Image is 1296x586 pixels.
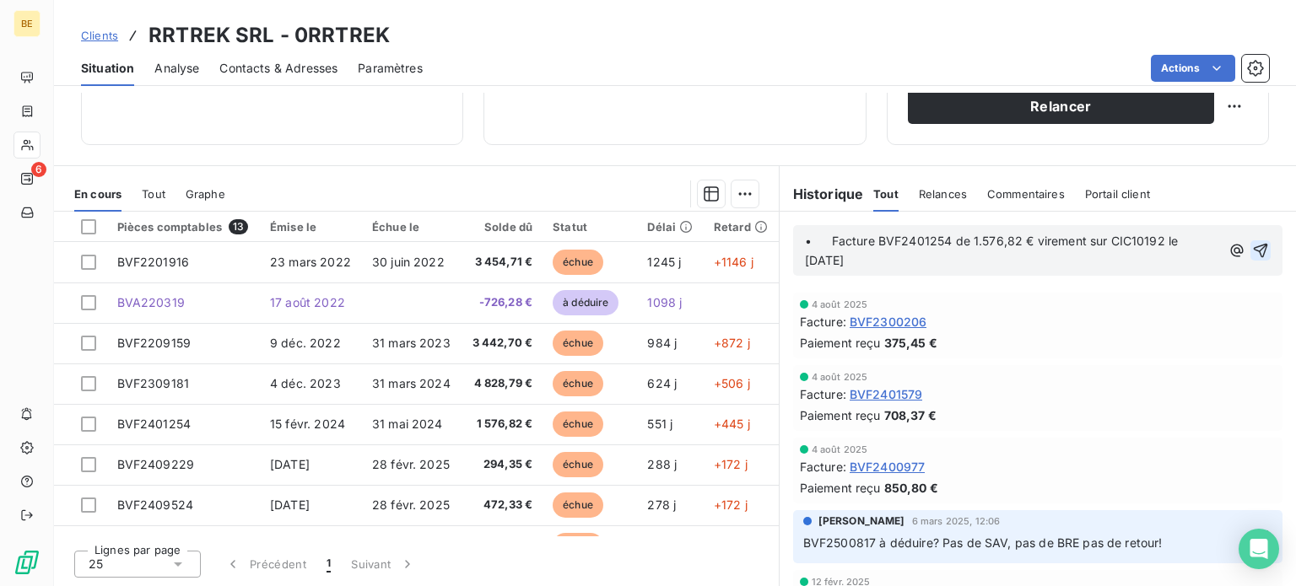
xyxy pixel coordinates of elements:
span: BVF2309181 [117,376,190,390]
span: Relances [919,187,967,201]
span: En cours [74,187,121,201]
span: BVF2409229 [117,457,195,471]
span: Analyse [154,60,199,77]
span: • Facture BVF2401254 de 1.576,82 € virement sur CIC10192 le [DATE] [805,234,1182,267]
button: 1 [316,546,341,582]
img: Logo LeanPay [13,549,40,576]
span: 15 févr. 2024 [270,417,345,431]
span: 13 [229,219,248,234]
span: 9 déc. 2022 [270,336,341,350]
span: +1146 j [714,255,753,269]
span: 708,37 € [884,406,937,424]
span: 4 août 2025 [812,372,868,382]
span: +506 j [714,376,750,390]
div: Émise le [270,220,352,234]
span: échue [553,452,603,477]
span: échue [553,331,603,356]
span: [DATE] [270,457,310,471]
span: BVF2201916 [117,255,190,269]
span: BVF2401254 [117,417,192,431]
span: 23 mars 2022 [270,255,351,269]
div: Échue le [372,220,451,234]
span: Tout [873,187,899,201]
span: 17 août 2022 [270,295,345,309]
span: 4 août 2025 [812,444,868,454]
span: 294,35 € [472,456,532,473]
div: Statut [553,220,627,234]
h3: RRTREK SRL - 0RRTREK [148,20,390,51]
span: 551 j [647,417,672,431]
span: [DATE] [270,497,310,512]
span: BVF2300206 [850,313,927,331]
span: BVA220319 [117,295,185,309]
span: échue [553,371,603,396]
span: Portail client [1085,187,1150,201]
span: Facture : [800,313,846,331]
span: 472,33 € [472,497,532,513]
span: 31 mars 2023 [372,336,451,350]
div: Pièces comptables [117,219,250,234]
span: Paiement reçu [800,406,881,424]
span: 4 déc. 2023 [270,376,341,390]
span: 1098 j [647,295,682,309]
span: Paiement reçu [800,334,881,352]
a: 6 [13,165,40,192]
span: 3 454,71 € [472,254,532,271]
span: 278 j [647,497,676,512]
button: Relancer [908,89,1214,124]
span: +445 j [714,417,750,431]
button: Suivant [341,546,426,582]
span: 624 j [647,376,677,390]
span: 31 mai 2024 [372,417,443,431]
span: échue [553,492,603,518]
span: 28 févr. 2025 [372,457,450,471]
span: 6 [31,162,46,177]
span: +172 j [714,457,748,471]
span: Facture : [800,458,846,476]
span: à déduire [553,290,618,315]
span: BVF2500817 à déduire? Pas de SAV, pas de BRE pas de retour! [803,535,1163,550]
span: 4 828,79 € [472,375,532,392]
div: Retard [714,220,769,234]
a: Clients [81,27,118,44]
button: Actions [1151,55,1235,82]
span: 288 j [647,457,677,471]
span: 30 juin 2022 [372,255,445,269]
span: Paiement reçu [800,479,881,497]
span: +172 j [714,497,748,512]
span: 3 442,70 € [472,335,532,352]
span: 6 mars 2025, 12:06 [912,516,1001,526]
span: 984 j [647,336,677,350]
span: [PERSON_NAME] [818,513,905,529]
span: Clients [81,29,118,42]
span: Contacts & Adresses [219,60,337,77]
span: BVF2401579 [850,385,923,403]
h6: Historique [780,184,864,204]
span: 31 mars 2024 [372,376,451,390]
div: Délai [647,220,693,234]
span: Tout [142,187,165,201]
span: échue [553,533,603,558]
span: 850,80 € [884,479,938,497]
div: BE [13,10,40,37]
span: Paramètres [358,60,423,77]
span: 1 576,82 € [472,416,532,433]
span: BVF2209159 [117,336,192,350]
div: Open Intercom Messenger [1239,529,1279,569]
span: 1245 j [647,255,681,269]
div: Solde dû [472,220,532,234]
span: 25 [89,556,103,573]
span: BVF2409524 [117,497,194,512]
span: Commentaires [987,187,1065,201]
span: BVF2400977 [850,458,926,476]
span: 1 [327,556,331,573]
span: échue [553,250,603,275]
span: échue [553,411,603,437]
span: 375,45 € [884,334,937,352]
span: Situation [81,60,134,77]
span: +872 j [714,336,750,350]
span: Facture : [800,385,846,403]
span: Graphe [186,187,225,201]
span: -726,28 € [472,294,532,311]
button: Précédent [214,546,316,582]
